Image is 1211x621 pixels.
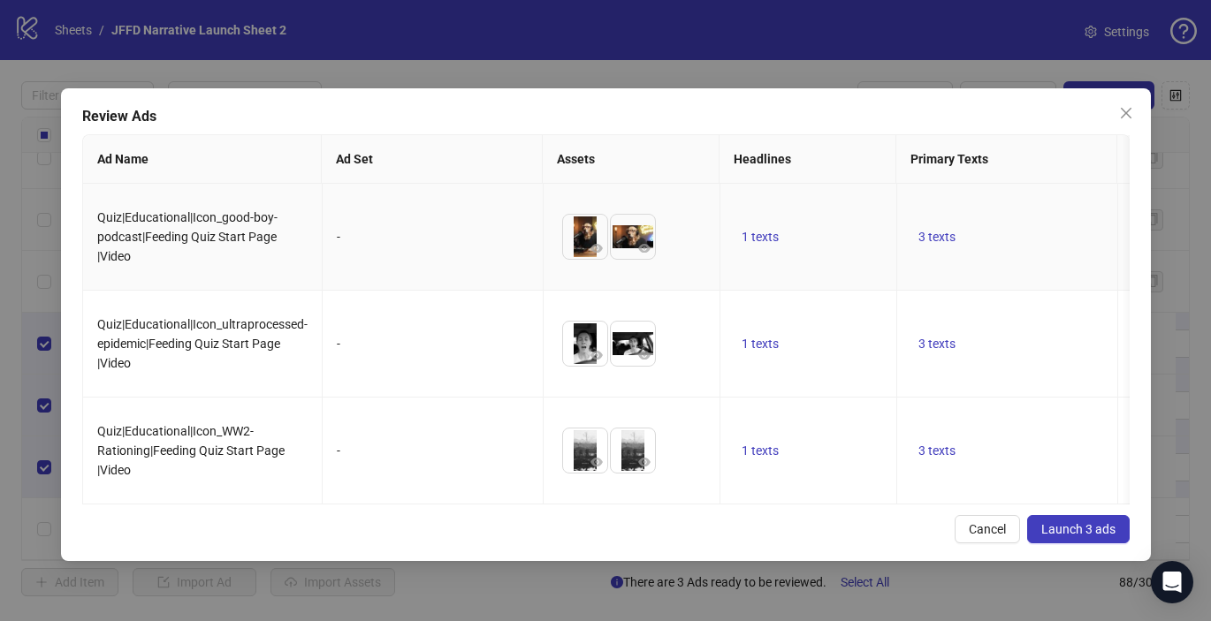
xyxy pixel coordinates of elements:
button: Cancel [955,515,1020,543]
span: 1 texts [742,443,779,458]
button: Launch 3 ads [1027,515,1130,543]
span: Quiz|Educational|Icon_ultraprocessed-epidemic|Feeding Quiz Start Page |Video [97,317,308,370]
button: 3 texts [911,333,963,354]
span: eye [638,242,651,254]
button: 3 texts [911,440,963,461]
button: Preview [634,345,655,366]
button: Preview [634,451,655,473]
div: - [337,334,529,353]
span: 3 texts [918,443,956,458]
div: - [337,227,529,246]
span: Quiz|Educational|Icon_good-boy-podcast|Feeding Quiz Start Page |Video [97,210,278,263]
th: Assets [543,135,720,184]
button: Close [1112,99,1140,127]
span: 3 texts [918,337,956,351]
img: Asset 1 [563,428,607,473]
span: 1 texts [742,230,779,244]
span: eye [590,456,603,468]
button: 1 texts [735,440,786,461]
span: Launch 3 ads [1041,522,1116,536]
button: 1 texts [735,333,786,354]
span: close [1119,106,1133,120]
button: Preview [586,451,607,473]
div: - [337,441,529,460]
th: Ad Name [83,135,322,184]
th: Primary Texts [896,135,1117,184]
span: eye [638,456,651,468]
span: eye [638,349,651,361]
button: Preview [586,345,607,366]
th: Headlines [720,135,896,184]
button: Preview [586,238,607,259]
img: Asset 2 [611,215,655,259]
span: 3 texts [918,230,956,244]
div: Review Ads [82,106,1130,127]
th: Ad Set [322,135,543,184]
button: Preview [634,238,655,259]
img: Asset 1 [563,215,607,259]
img: Asset 2 [611,322,655,366]
img: Asset 1 [563,322,607,366]
span: eye [590,349,603,361]
span: Cancel [969,522,1006,536]
button: 3 texts [911,226,963,247]
div: Open Intercom Messenger [1151,561,1193,603]
span: 1 texts [742,337,779,351]
button: 1 texts [735,226,786,247]
img: Asset 2 [611,428,655,473]
span: eye [590,242,603,254]
span: Quiz|Educational|Icon_WW2-Rationing|Feeding Quiz Start Page |Video [97,424,285,477]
